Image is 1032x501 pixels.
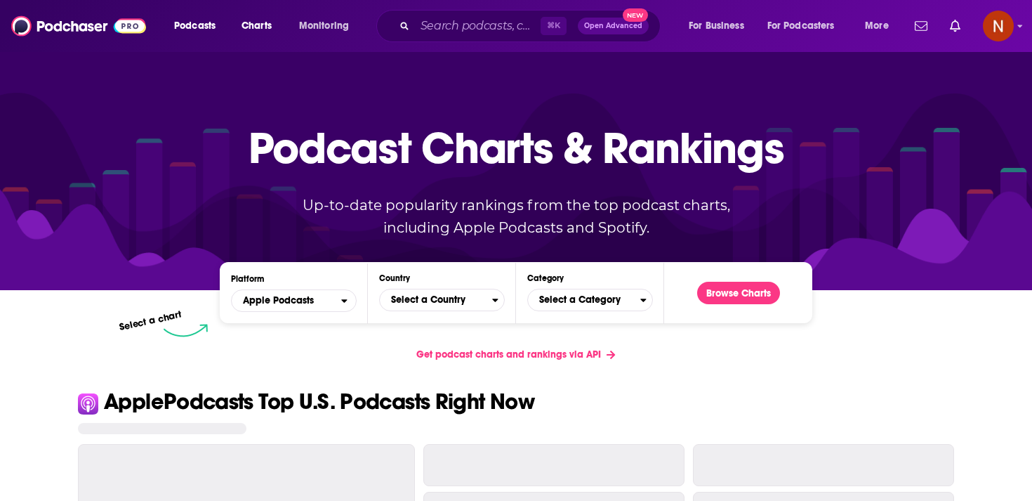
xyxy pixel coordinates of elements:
a: Show notifications dropdown [944,14,966,38]
button: open menu [231,289,357,312]
img: Apple Icon [78,393,98,414]
a: Show notifications dropdown [909,14,933,38]
h2: Platforms [231,289,357,312]
span: Podcasts [174,16,216,36]
button: open menu [758,15,855,37]
p: Podcast Charts & Rankings [249,102,784,193]
span: Open Advanced [584,22,642,30]
button: Open AdvancedNew [578,18,649,34]
span: Select a Category [528,288,640,312]
a: Get podcast charts and rankings via API [405,337,626,372]
button: open menu [164,15,234,37]
button: Browse Charts [697,282,780,304]
button: open menu [289,15,367,37]
div: Search podcasts, credits, & more... [390,10,674,42]
button: Countries [379,289,505,311]
p: Up-to-date popularity rankings from the top podcast charts, including Apple Podcasts and Spotify. [274,194,758,239]
img: select arrow [164,324,208,337]
button: open menu [679,15,762,37]
span: Apple Podcasts [232,289,341,313]
img: User Profile [983,11,1014,41]
span: Monitoring [299,16,349,36]
button: Categories [527,289,653,311]
a: Charts [232,15,280,37]
img: Podchaser - Follow, Share and Rate Podcasts [11,13,146,39]
span: Logged in as AdelNBM [983,11,1014,41]
p: Select a chart [118,308,183,333]
span: Charts [242,16,272,36]
button: Show profile menu [983,11,1014,41]
span: New [623,8,648,22]
span: For Podcasters [767,16,835,36]
button: open menu [855,15,906,37]
span: Select a Country [380,288,492,312]
input: Search podcasts, credits, & more... [415,15,541,37]
span: ⌘ K [541,17,567,35]
p: Apple Podcasts Top U.S. Podcasts Right Now [104,391,534,413]
span: For Business [689,16,744,36]
span: More [865,16,889,36]
span: Get podcast charts and rankings via API [416,349,601,360]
